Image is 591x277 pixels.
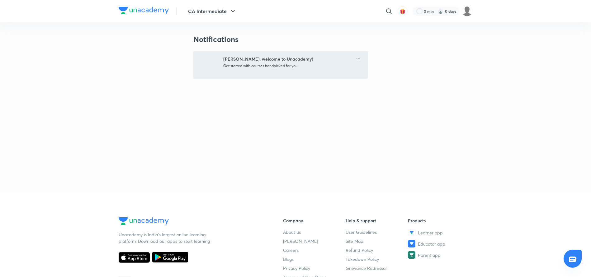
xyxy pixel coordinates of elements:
a: Privacy Policy [283,265,346,271]
a: Grievance Redressal [346,265,408,271]
a: About us [283,229,346,235]
img: avatar [400,8,405,14]
h6: Products [408,217,470,224]
a: Company Logo [119,217,263,226]
img: Educator app [408,240,415,247]
h3: Notifications [193,35,368,44]
a: Learner app [408,229,470,236]
img: Parent app [408,251,415,259]
img: Company Logo [119,7,169,14]
a: Educator app [408,240,470,247]
span: Careers [283,247,299,253]
a: User Guidelines [346,229,408,235]
a: Site Map [346,238,408,244]
span: Parent app [418,252,441,258]
a: Blogs [283,256,346,262]
a: [PERSON_NAME] [283,238,346,244]
div: [PERSON_NAME], welcome to Unacademy! [223,56,351,62]
a: Refund Policy [346,247,408,253]
img: Learner app [408,229,415,236]
button: avatar [398,6,408,16]
h6: Help & support [346,217,408,224]
img: Krishnasree [462,6,472,16]
div: Get started with courses handpicked for you [223,63,351,69]
span: 1m [356,56,360,74]
h6: Company [283,217,346,224]
a: Company Logo [119,7,169,16]
a: Careers [283,247,346,253]
a: Takedown Policy [346,256,408,262]
p: Unacademy is India’s largest online learning platform. Download our apps to start learning [119,231,212,244]
span: Educator app [418,241,445,247]
img: Avatar [201,56,218,74]
img: Company Logo [119,217,169,225]
a: Parent app [408,251,470,259]
span: Learner app [418,229,443,236]
button: CA Intermediate [184,5,240,17]
img: streak [437,8,444,14]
